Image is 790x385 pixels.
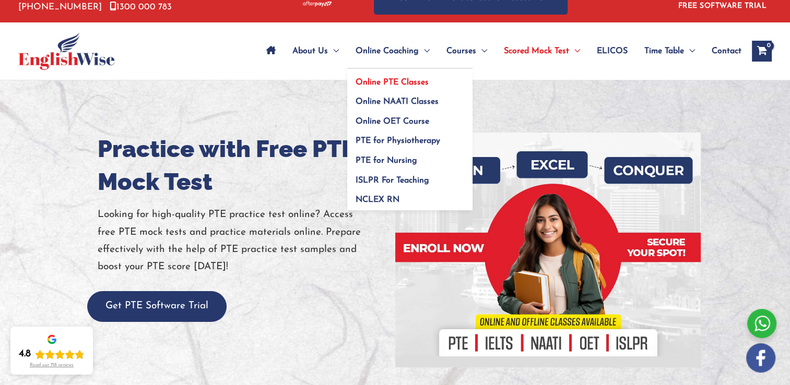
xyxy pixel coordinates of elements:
[356,33,419,69] span: Online Coaching
[712,33,741,69] span: Contact
[30,363,74,368] div: Read our 718 reviews
[347,108,473,128] a: Online OET Course
[588,33,636,69] a: ELICOS
[98,206,387,275] p: Looking for high-quality PTE practice test online? Access free PTE mock tests and practice materi...
[597,33,628,69] span: ELICOS
[347,187,473,211] a: NCLEX RN
[19,348,31,360] div: 4.8
[347,128,473,148] a: PTE for Physiotherapy
[292,33,328,69] span: About Us
[356,176,429,185] span: ISLPR For Teaching
[746,343,775,372] img: white-facebook.png
[19,348,85,360] div: Rating: 4.8 out of 5
[258,33,741,69] nav: Site Navigation: Main Menu
[419,33,430,69] span: Menu Toggle
[303,1,332,7] img: Afterpay-Logo
[356,196,399,204] span: NCLEX RN
[356,117,429,126] span: Online OET Course
[347,69,473,89] a: Online PTE Classes
[684,33,695,69] span: Menu Toggle
[636,33,703,69] a: Time TableMenu Toggle
[87,291,227,322] button: Get PTE Software Trial
[18,32,115,70] img: cropped-ew-logo
[644,33,684,69] span: Time Table
[110,3,172,11] a: 1300 000 783
[496,33,588,69] a: Scored Mock TestMenu Toggle
[347,167,473,187] a: ISLPR For Teaching
[476,33,487,69] span: Menu Toggle
[284,33,347,69] a: About UsMenu Toggle
[356,78,429,87] span: Online PTE Classes
[98,133,387,198] h1: Practice with Free PTE Mock Test
[347,89,473,109] a: Online NAATI Classes
[504,33,569,69] span: Scored Mock Test
[347,148,473,167] a: PTE for Nursing
[703,33,741,69] a: Contact
[328,33,339,69] span: Menu Toggle
[356,98,439,106] span: Online NAATI Classes
[87,301,227,311] a: Get PTE Software Trial
[356,157,417,165] span: PTE for Nursing
[356,137,440,145] span: PTE for Physiotherapy
[438,33,496,69] a: CoursesMenu Toggle
[569,33,580,69] span: Menu Toggle
[347,33,438,69] a: Online CoachingMenu Toggle
[752,41,772,62] a: View Shopping Cart, empty
[446,33,476,69] span: Courses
